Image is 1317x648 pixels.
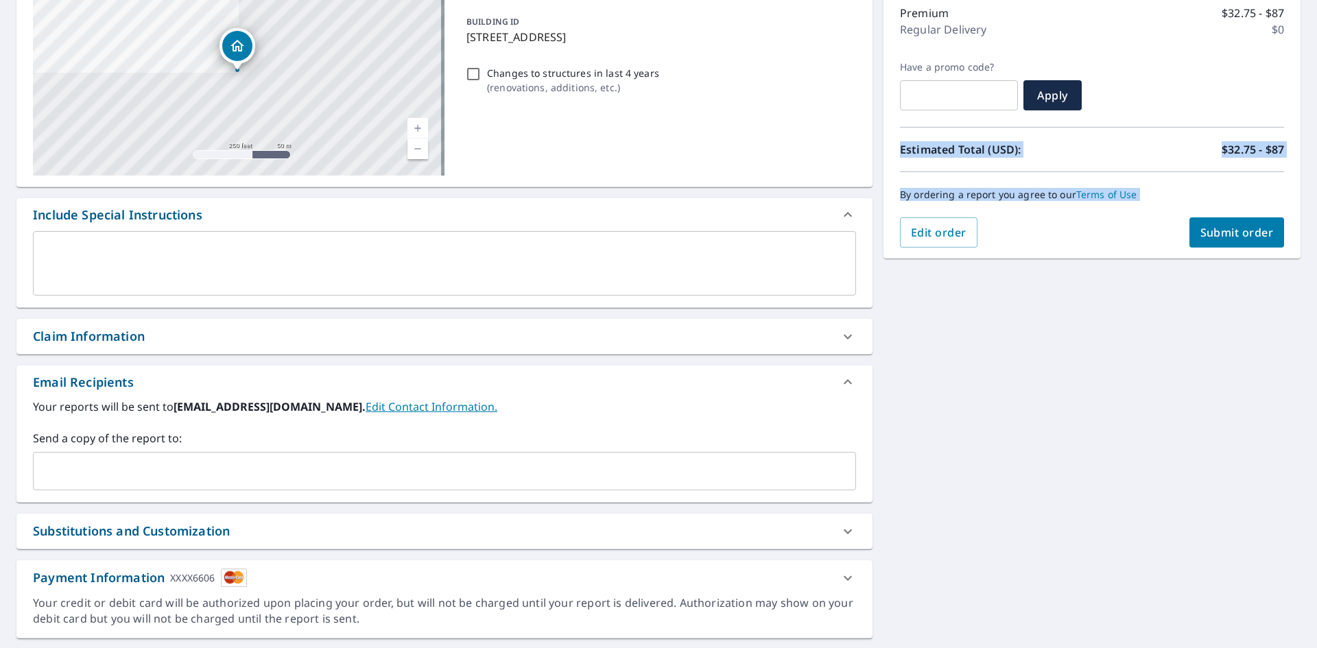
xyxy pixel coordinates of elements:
[487,66,659,80] p: Changes to structures in last 4 years
[1222,141,1284,158] p: $32.75 - $87
[466,29,851,45] p: [STREET_ADDRESS]
[407,118,428,139] a: Current Level 17, Zoom In
[16,319,873,354] div: Claim Information
[1189,217,1285,248] button: Submit order
[33,568,247,587] div: Payment Information
[1034,88,1071,103] span: Apply
[170,568,215,587] div: XXXX6606
[900,141,1092,158] p: Estimated Total (USD):
[33,327,145,346] div: Claim Information
[407,139,428,159] a: Current Level 17, Zoom Out
[1076,188,1137,201] a: Terms of Use
[1023,80,1082,110] button: Apply
[366,399,497,414] a: EditContactInfo
[33,398,856,415] label: Your reports will be sent to
[33,595,856,627] div: Your credit or debit card will be authorized upon placing your order, but will not be charged unt...
[1222,5,1284,21] p: $32.75 - $87
[1272,21,1284,38] p: $0
[33,522,230,540] div: Substitutions and Customization
[16,365,873,398] div: Email Recipients
[16,198,873,231] div: Include Special Instructions
[466,16,519,27] p: BUILDING ID
[174,399,366,414] b: [EMAIL_ADDRESS][DOMAIN_NAME].
[221,568,247,587] img: cardImage
[900,189,1284,201] p: By ordering a report you agree to our
[33,430,856,446] label: Send a copy of the report to:
[900,217,977,248] button: Edit order
[16,560,873,595] div: Payment InformationXXXX6606cardImage
[1200,225,1274,240] span: Submit order
[219,28,255,71] div: Dropped pin, building 1, Residential property, 116 Creston Dr Youngstown, OH 44512
[16,514,873,549] div: Substitutions and Customization
[900,61,1018,73] label: Have a promo code?
[33,373,134,392] div: Email Recipients
[33,206,202,224] div: Include Special Instructions
[911,225,966,240] span: Edit order
[900,5,949,21] p: Premium
[900,21,986,38] p: Regular Delivery
[487,80,659,95] p: ( renovations, additions, etc. )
